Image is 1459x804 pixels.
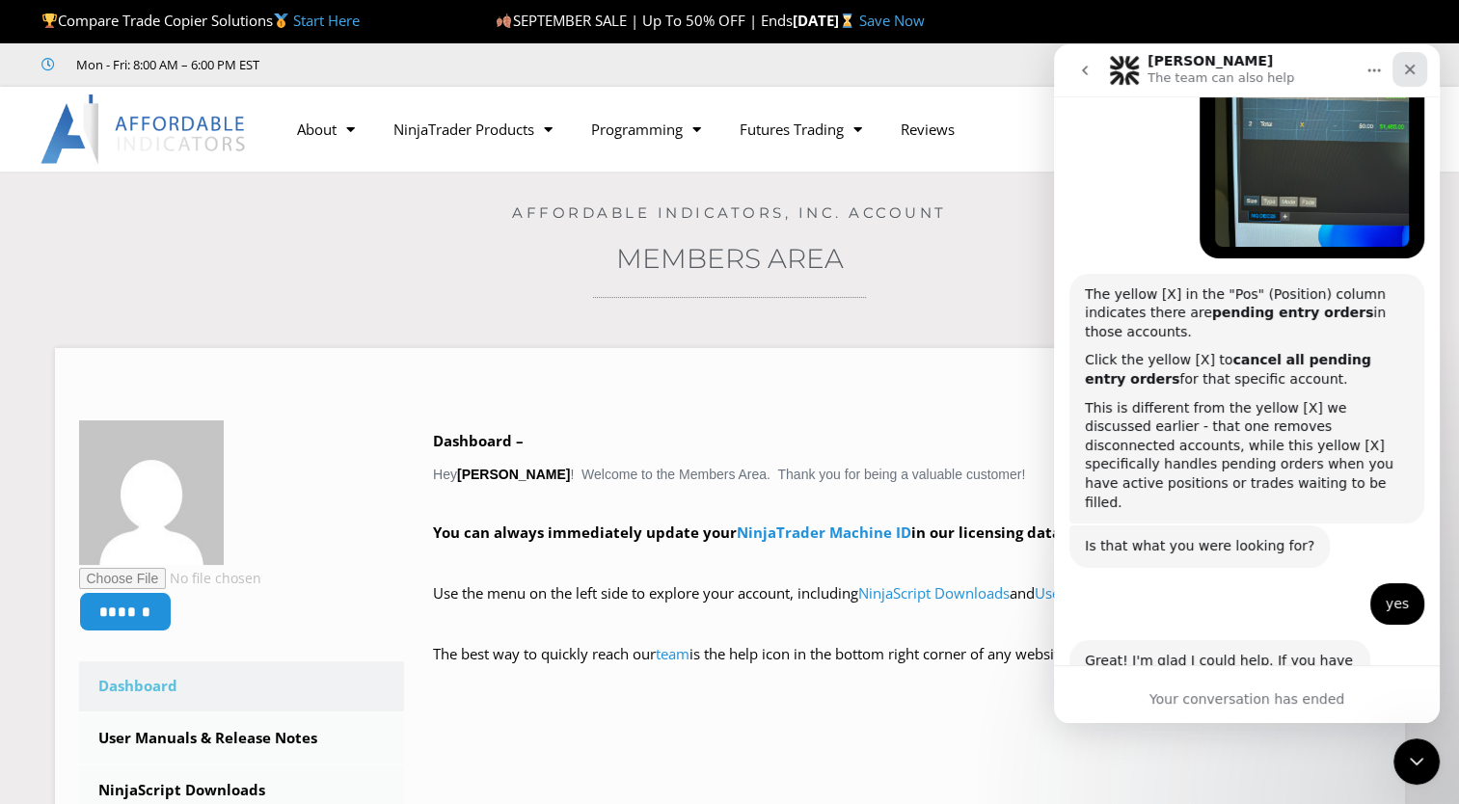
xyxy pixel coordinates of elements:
[79,661,405,711] a: Dashboard
[31,241,355,298] div: The yellow [X] in the "Pos" (Position) column indicates there are in those accounts.
[79,420,224,565] img: 80b15d6c145b6ec56969e90c4d57764840cebe4ff31427b98e576bff718f32d9
[433,523,1098,542] strong: You can always immediately update your in our licensing database.
[31,307,355,344] div: Click the yellow [X] to for that specific account.
[859,11,925,30] a: Save Now
[881,107,974,151] a: Reviews
[15,481,370,539] div: Solomon says…
[512,203,947,222] a: Affordable Indicators, Inc. Account
[840,13,854,28] img: ⌛
[720,107,881,151] a: Futures Trading
[572,107,720,151] a: Programming
[1035,583,1125,603] a: User Manuals
[31,607,301,664] div: Great! I'm glad I could help. If you have any more questions or need further assistance, just let...
[31,355,355,469] div: This is different from the yellow [X] we discussed earlier - that one removes disconnected accoun...
[31,493,260,512] div: Is that what you were looking for?
[42,13,57,28] img: 🏆
[433,431,524,450] b: Dashboard –
[433,641,1381,695] p: The best way to quickly reach our is the help icon in the bottom right corner of any website page!
[457,467,570,482] strong: [PERSON_NAME]
[332,550,355,570] div: yes
[278,107,1139,151] nav: Menu
[433,580,1381,634] p: Use the menu on the left side to explore your account, including and .
[15,596,316,676] div: Great! I'm glad I could help. If you have any more questions or need further assistance, just let...
[15,539,370,597] div: Kawaldeep says…
[793,11,859,30] strong: [DATE]
[41,11,360,30] span: Compare Trade Copier Solutions
[71,53,259,76] span: Mon - Fri: 8:00 AM – 6:00 PM EST
[616,242,844,275] a: Members Area
[656,644,689,663] a: team
[496,11,792,30] span: SEPTEMBER SALE | Up To 50% OFF | Ends
[274,13,288,28] img: 🥇
[293,11,360,30] a: Start Here
[278,107,374,151] a: About
[15,229,370,482] div: Solomon says…
[497,13,511,28] img: 🍂
[158,260,320,276] b: pending entry orders
[15,229,370,480] div: The yellow [X] in the "Pos" (Position) column indicates there arepending entry ordersin those acc...
[858,583,1010,603] a: NinjaScript Downloads
[15,596,370,718] div: Solomon says…
[1054,44,1440,723] iframe: Intercom live chat
[316,539,370,581] div: yes
[433,428,1381,695] div: Hey ! Welcome to the Members Area. Thank you for being a valuable customer!
[79,713,405,764] a: User Manuals & Release Notes
[15,481,276,523] div: Is that what you were looking for?
[41,94,248,164] img: LogoAI | Affordable Indicators – NinjaTrader
[286,55,576,74] iframe: Customer reviews powered by Trustpilot
[1393,738,1440,785] iframe: Intercom live chat
[737,523,911,542] a: NinjaTrader Machine ID
[374,107,572,151] a: NinjaTrader Products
